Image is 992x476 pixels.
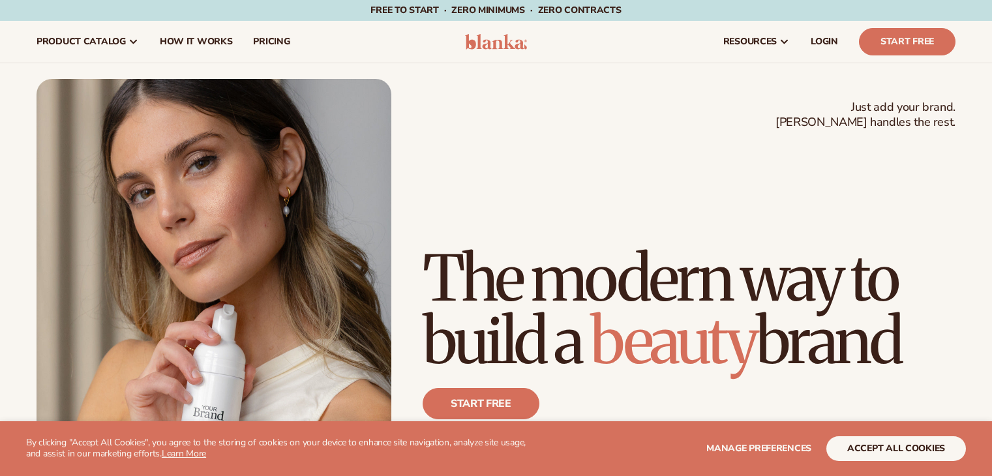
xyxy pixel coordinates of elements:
[423,247,955,372] h1: The modern way to build a brand
[26,438,541,460] p: By clicking "Accept All Cookies", you agree to the storing of cookies on your device to enhance s...
[811,37,838,47] span: LOGIN
[253,37,290,47] span: pricing
[713,21,800,63] a: resources
[826,436,966,461] button: accept all cookies
[160,37,233,47] span: How It Works
[243,21,300,63] a: pricing
[800,21,849,63] a: LOGIN
[423,388,539,419] a: Start free
[859,28,955,55] a: Start Free
[162,447,206,460] a: Learn More
[706,436,811,461] button: Manage preferences
[590,302,756,380] span: beauty
[370,4,621,16] span: Free to start · ZERO minimums · ZERO contracts
[149,21,243,63] a: How It Works
[706,442,811,454] span: Manage preferences
[723,37,777,47] span: resources
[26,21,149,63] a: product catalog
[465,34,527,50] img: logo
[775,100,955,130] span: Just add your brand. [PERSON_NAME] handles the rest.
[37,37,126,47] span: product catalog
